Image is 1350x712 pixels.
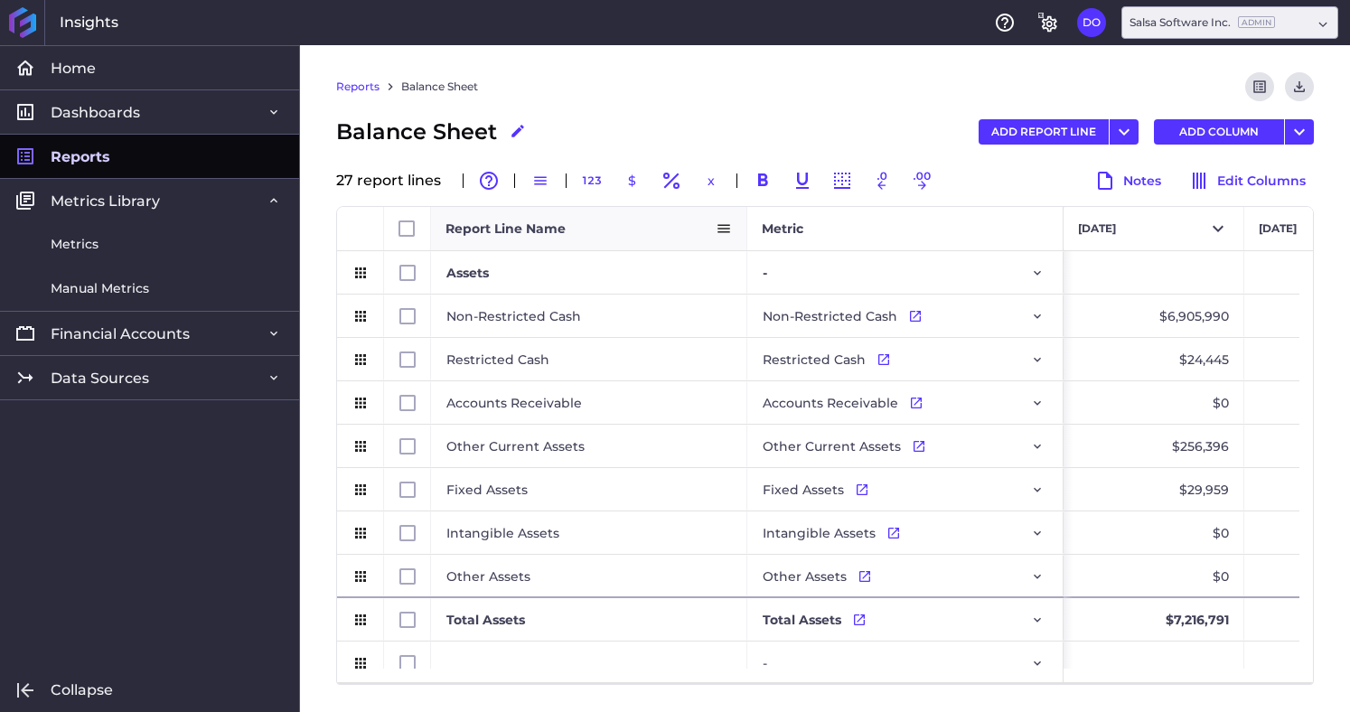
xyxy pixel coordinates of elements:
[979,119,1109,145] button: ADD REPORT LINE
[51,279,149,298] span: Manual Metrics
[431,251,747,294] div: Assets
[337,251,1064,295] div: Press SPACE to select this row.
[763,295,897,337] span: Non-Restricted Cash
[762,220,803,237] span: Metric
[431,338,747,380] div: Restricted Cash
[763,426,901,467] span: Other Current Assets
[1130,14,1275,31] div: Salsa Software Inc.
[763,252,767,294] span: -
[1259,221,1297,236] span: [DATE]
[1077,8,1106,37] button: User Menu
[1064,295,1244,337] div: $6,905,990
[431,511,747,554] div: Intangible Assets
[445,220,566,237] span: Report Line Name
[51,680,113,699] span: Collapse
[763,642,767,684] span: -
[337,425,1064,468] div: Press SPACE to select this row.
[1064,338,1244,380] div: $24,445
[763,512,876,554] span: Intangible Assets
[336,173,452,188] div: 27 report line s
[51,59,96,78] span: Home
[51,103,140,122] span: Dashboards
[51,235,98,254] span: Metrics
[51,369,149,388] span: Data Sources
[763,469,844,511] span: Fixed Assets
[401,79,478,95] a: Balance Sheet
[431,598,747,641] div: Total Assets
[617,166,646,195] button: $
[1064,381,1244,424] div: $0
[1121,6,1338,39] div: Dropdown select
[337,338,1064,381] div: Press SPACE to select this row.
[763,556,847,597] span: Other Assets
[431,555,747,596] div: Other Assets
[1238,16,1275,28] ins: Admin
[1064,207,1243,250] button: [DATE]
[51,324,190,343] span: Financial Accounts
[990,8,1019,37] button: Help
[337,555,1064,598] div: Press SPACE to select this row.
[336,116,532,148] div: Balance Sheet
[431,425,747,467] div: Other Current Assets
[337,381,1064,425] div: Press SPACE to select this row.
[1064,555,1244,596] div: $0
[431,381,747,424] div: Accounts Receivable
[1078,221,1116,236] span: [DATE]
[337,468,1064,511] div: Press SPACE to select this row.
[337,295,1064,338] div: Press SPACE to select this row.
[697,166,726,195] button: x
[1245,72,1274,101] button: Refresh
[763,599,841,641] span: Total Assets
[1034,8,1063,37] button: General Settings
[431,468,747,511] div: Fixed Assets
[1064,468,1244,511] div: $29,959
[337,642,1064,685] div: Press SPACE to select this row.
[1180,166,1314,195] button: Edit Columns
[1285,119,1314,145] button: User Menu
[1154,119,1284,145] button: ADD COLUMN
[51,192,160,211] span: Metrics Library
[51,147,110,166] span: Reports
[763,382,898,424] span: Accounts Receivable
[337,511,1064,555] div: Press SPACE to select this row.
[431,295,747,337] div: Non-Restricted Cash
[1064,598,1244,641] div: $7,216,791
[1064,511,1244,554] div: $0
[1285,72,1314,101] button: Download
[1110,119,1139,145] button: User Menu
[1086,166,1169,195] button: Notes
[1064,425,1244,467] div: $256,396
[337,598,1064,642] div: Press SPACE to select this row.
[763,339,866,380] span: Restricted Cash
[336,79,380,95] a: Reports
